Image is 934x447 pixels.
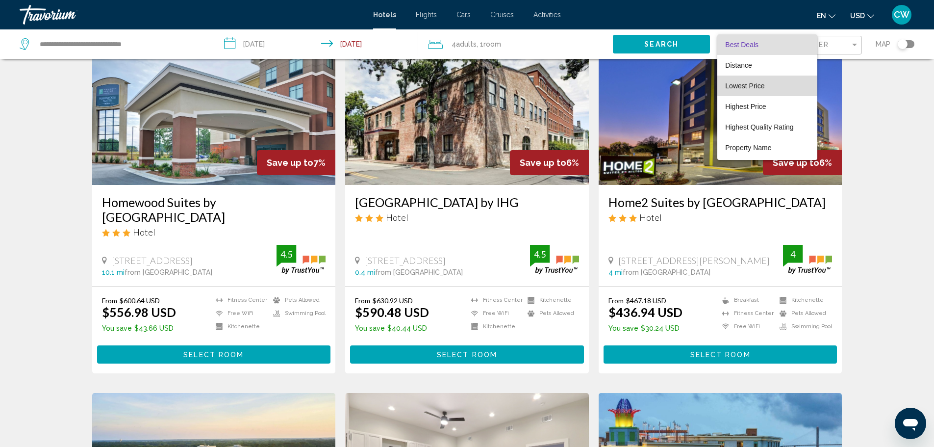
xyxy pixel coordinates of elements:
span: Best Deals [725,41,758,49]
span: Highest Price [725,103,766,110]
span: Highest Quality Rating [725,123,793,131]
span: Distance [725,61,752,69]
iframe: Button to launch messaging window [895,408,926,439]
span: Property Name [725,144,771,152]
div: Sort by [717,34,817,160]
span: Lowest Price [725,82,764,90]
